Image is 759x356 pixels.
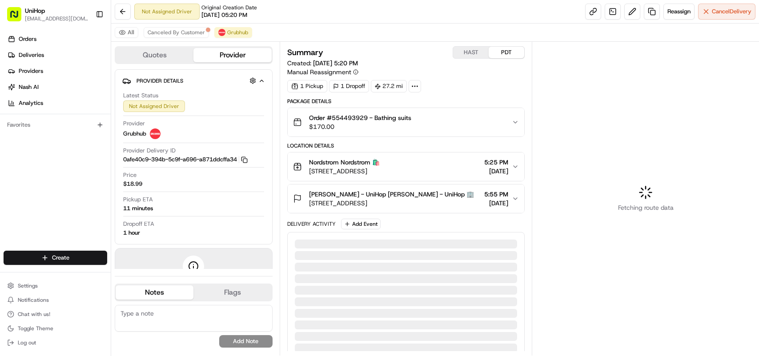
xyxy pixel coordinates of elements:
[4,96,111,110] a: Analytics
[4,118,107,132] div: Favorites
[371,80,407,92] div: 27.2 mi
[341,219,381,229] button: Add Event
[214,27,252,38] button: Grubhub
[313,59,358,67] span: [DATE] 5:20 PM
[4,308,107,320] button: Chat with us!
[309,122,411,131] span: $170.00
[201,11,247,19] span: [DATE] 05:20 PM
[329,80,369,92] div: 1 Dropoff
[698,4,755,20] button: CancelDelivery
[123,196,153,204] span: Pickup ETA
[201,4,257,11] span: Original Creation Date
[453,47,489,58] button: HAST
[712,8,751,16] span: Cancel Delivery
[144,27,209,38] button: Canceled By Customer
[18,296,49,304] span: Notifications
[287,80,327,92] div: 1 Pickup
[19,83,39,91] span: Nash AI
[123,92,158,100] span: Latest Status
[137,77,183,84] span: Provider Details
[4,32,111,46] a: Orders
[287,98,525,105] div: Package Details
[4,294,107,306] button: Notifications
[193,285,271,300] button: Flags
[25,6,45,15] button: UniHop
[18,339,36,346] span: Log out
[287,68,351,76] span: Manual Reassignment
[116,48,193,62] button: Quotes
[123,180,142,188] span: $18.99
[19,67,43,75] span: Providers
[123,156,248,164] button: 0afe40c9-394b-5c9f-a696-a871ddcffa34
[4,322,107,335] button: Toggle Theme
[288,152,524,181] button: Nordstrom Nordstrom 🛍️[STREET_ADDRESS]5:25 PM[DATE]
[123,147,176,155] span: Provider Delivery ID
[288,184,524,213] button: [PERSON_NAME] - UniHop [PERSON_NAME] - UniHop 🏢[STREET_ADDRESS]5:55 PM[DATE]
[309,113,411,122] span: Order #554493929 - Bathing suits
[4,64,111,78] a: Providers
[123,229,140,237] div: 1 hour
[4,280,107,292] button: Settings
[123,120,145,128] span: Provider
[123,171,137,179] span: Price
[116,285,193,300] button: Notes
[667,8,691,16] span: Reassign
[19,51,44,59] span: Deliveries
[484,158,508,167] span: 5:25 PM
[288,108,524,136] button: Order #554493929 - Bathing suits$170.00
[4,80,111,94] a: Nash AI
[122,73,265,88] button: Provider Details
[123,204,153,212] div: 11 minutes
[52,254,69,262] span: Create
[618,203,674,212] span: Fetching route data
[309,199,474,208] span: [STREET_ADDRESS]
[287,68,358,76] button: Manual Reassignment
[227,29,248,36] span: Grubhub
[484,167,508,176] span: [DATE]
[123,220,154,228] span: Dropoff ETA
[19,35,36,43] span: Orders
[193,48,271,62] button: Provider
[484,199,508,208] span: [DATE]
[287,48,323,56] h3: Summary
[19,99,43,107] span: Analytics
[4,251,107,265] button: Create
[309,190,474,199] span: [PERSON_NAME] - UniHop [PERSON_NAME] - UniHop 🏢
[4,4,92,25] button: UniHop[EMAIL_ADDRESS][DOMAIN_NAME]
[115,27,138,38] button: All
[123,130,146,138] span: Grubhub
[309,158,380,167] span: Nordstrom Nordstrom 🛍️
[148,29,205,36] span: Canceled By Customer
[484,190,508,199] span: 5:55 PM
[218,29,225,36] img: 5e692f75ce7d37001a5d71f1
[287,220,336,228] div: Delivery Activity
[489,47,524,58] button: PDT
[287,59,358,68] span: Created:
[663,4,695,20] button: Reassign
[150,128,161,139] img: 5e692f75ce7d37001a5d71f1
[18,311,50,318] span: Chat with us!
[25,15,88,22] button: [EMAIL_ADDRESS][DOMAIN_NAME]
[309,167,380,176] span: [STREET_ADDRESS]
[18,325,53,332] span: Toggle Theme
[287,142,525,149] div: Location Details
[18,282,38,289] span: Settings
[4,336,107,349] button: Log out
[4,48,111,62] a: Deliveries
